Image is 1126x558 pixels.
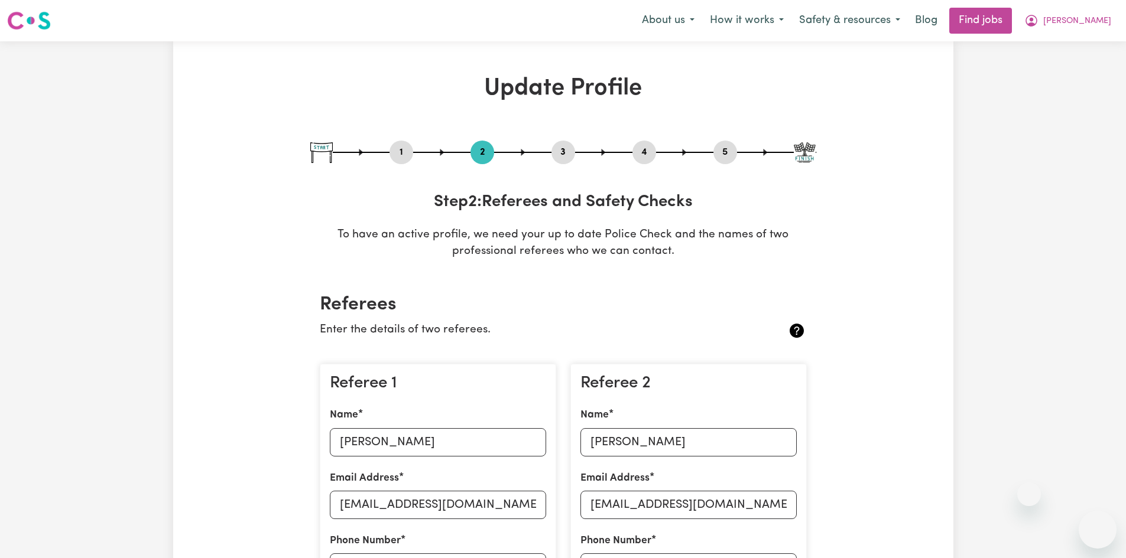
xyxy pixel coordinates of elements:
label: Email Address [580,471,650,486]
label: Email Address [330,471,399,486]
button: Go to step 1 [390,145,413,160]
p: Enter the details of two referees. [320,322,726,339]
label: Phone Number [330,533,401,549]
span: [PERSON_NAME] [1043,15,1111,28]
button: Go to step 3 [551,145,575,160]
a: Find jobs [949,8,1012,34]
label: Name [330,407,358,423]
button: How it works [702,8,791,33]
button: Go to step 2 [470,145,494,160]
button: My Account [1017,8,1119,33]
label: Name [580,407,609,423]
iframe: Button to launch messaging window [1079,511,1117,549]
label: Phone Number [580,533,651,549]
h3: Referee 2 [580,374,797,394]
h2: Referees [320,293,807,316]
button: Go to step 5 [713,145,737,160]
button: About us [634,8,702,33]
a: Careseekers logo [7,7,51,34]
h1: Update Profile [310,74,816,103]
h3: Referee 1 [330,374,546,394]
a: Blog [908,8,945,34]
p: To have an active profile, we need your up to date Police Check and the names of two professional... [310,227,816,261]
button: Go to step 4 [632,145,656,160]
iframe: Close message [1017,482,1041,506]
img: Careseekers logo [7,10,51,31]
h3: Step 2 : Referees and Safety Checks [310,192,816,213]
button: Safety & resources [791,8,908,33]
